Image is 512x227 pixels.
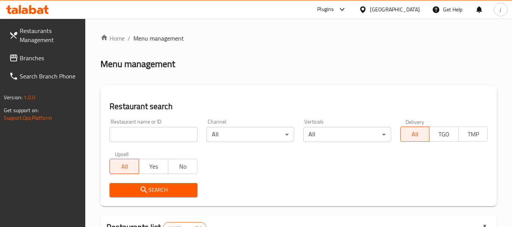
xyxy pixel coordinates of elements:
span: Yes [142,161,165,172]
div: All [303,127,391,142]
span: Menu management [133,34,184,43]
button: All [400,127,430,142]
span: No [171,161,194,172]
div: All [207,127,294,142]
span: All [113,161,136,172]
a: Restaurants Management [3,22,86,49]
nav: breadcrumb [100,34,497,43]
a: Support.OpsPlatform [4,113,52,123]
span: Restaurants Management [20,26,80,44]
button: TGO [429,127,459,142]
button: Search [110,183,197,197]
input: Search for restaurant name or ID.. [110,127,197,142]
a: Search Branch Phone [3,67,86,85]
button: No [168,159,197,174]
span: Version: [4,92,22,102]
span: Search [116,185,191,195]
label: Upsell [115,151,129,157]
span: j [500,5,501,14]
h2: Menu management [100,58,175,70]
span: All [404,129,427,140]
span: Search Branch Phone [20,72,80,81]
div: Plugins [317,5,334,14]
button: All [110,159,139,174]
a: Home [100,34,125,43]
a: Branches [3,49,86,67]
span: TMP [462,129,485,140]
span: TGO [432,129,456,140]
li: / [128,34,130,43]
span: 1.0.0 [23,92,35,102]
button: Yes [139,159,168,174]
div: [GEOGRAPHIC_DATA] [370,5,420,14]
h2: Restaurant search [110,101,488,112]
button: TMP [458,127,488,142]
span: Get support on: [4,105,39,115]
span: Branches [20,53,80,63]
label: Delivery [406,119,424,124]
